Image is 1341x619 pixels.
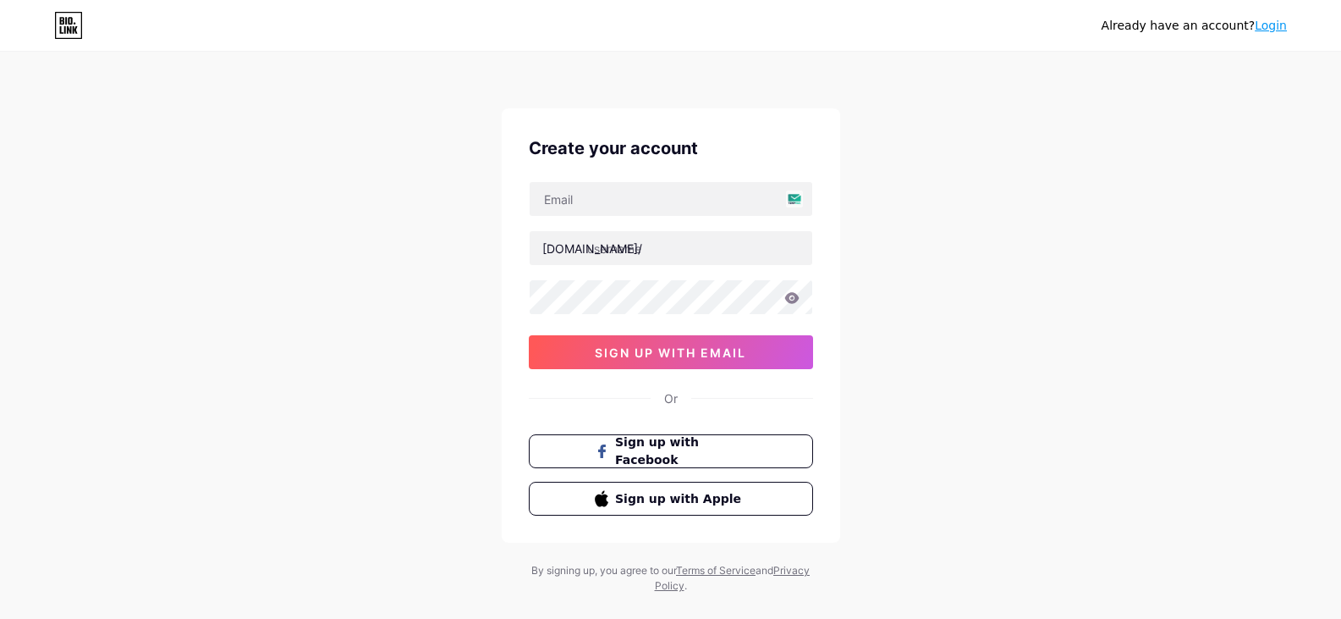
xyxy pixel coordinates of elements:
a: Login [1255,19,1287,32]
span: Sign up with Apple [615,490,746,508]
span: Sign up with Facebook [615,434,746,469]
input: Email [530,182,812,216]
a: Terms of Service [676,564,756,577]
button: Sign up with Apple [529,482,813,516]
div: Create your account [529,135,813,161]
button: sign up with email [529,335,813,369]
input: username [530,231,812,265]
div: Already have an account? [1102,17,1287,35]
div: By signing up, you agree to our and . [527,563,815,594]
div: Or [664,390,678,407]
span: sign up with email [595,345,746,360]
div: [DOMAIN_NAME]/ [542,240,642,257]
button: Sign up with Facebook [529,434,813,468]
